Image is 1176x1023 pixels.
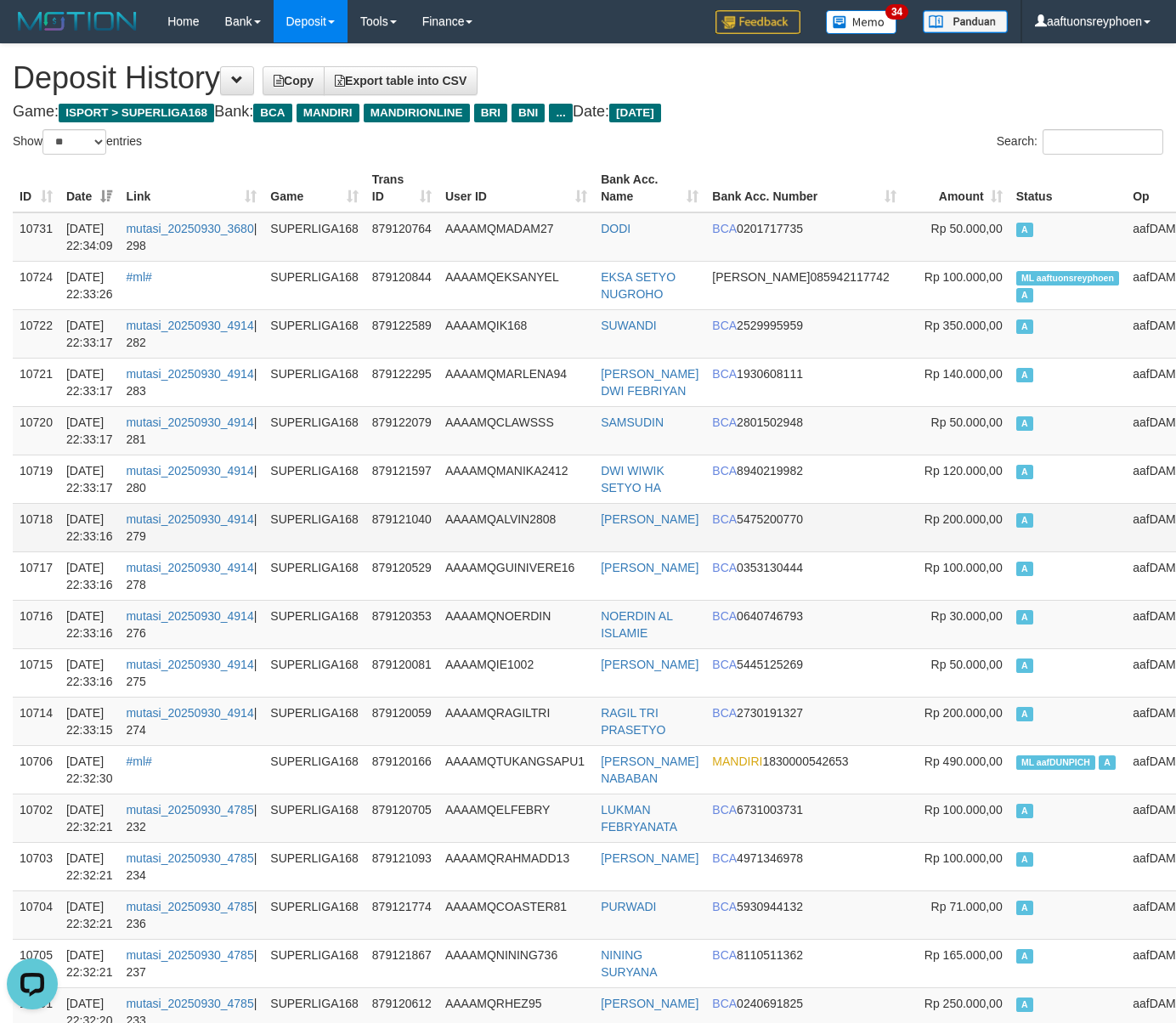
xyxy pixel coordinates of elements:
[13,794,59,842] td: 10702
[365,745,438,794] td: 879120166
[705,600,902,648] td: 0640746793
[712,222,737,235] span: BCA
[119,212,263,262] td: | 298
[126,319,253,332] a: mutasi_20250930_4914
[601,755,698,785] a: [PERSON_NAME] NABABAN
[263,939,365,987] td: SUPERLIGA168
[119,794,263,842] td: | 232
[126,948,253,962] a: mutasi_20250930_4785
[13,212,59,262] td: 10731
[126,512,253,526] a: mutasi_20250930_4914
[42,129,106,155] select: Showentries
[263,890,365,939] td: SUPERLIGA168
[365,794,438,842] td: 879120705
[924,803,1003,817] span: Rp 100.000,00
[1016,804,1033,818] span: Approved
[705,939,902,987] td: 8110511362
[13,745,59,794] td: 10706
[601,367,698,398] a: [PERSON_NAME] DWI FEBRIYAN
[705,745,902,794] td: 1830000542653
[126,900,253,913] a: mutasi_20250930_4785
[438,358,594,406] td: AAAAMQMARLENA94
[924,851,1003,865] span: Rp 100.000,00
[705,697,902,745] td: 2730191327
[1016,223,1033,237] span: Approved
[1016,465,1033,479] span: Approved
[705,212,902,262] td: 0201717735
[13,551,59,600] td: 10717
[923,10,1008,33] img: panduan.png
[365,212,438,262] td: 879120764
[13,939,59,987] td: 10705
[59,794,120,842] td: [DATE] 22:32:21
[59,406,120,455] td: [DATE] 22:33:17
[59,212,120,262] td: [DATE] 22:34:09
[59,503,120,551] td: [DATE] 22:33:16
[13,164,59,212] th: ID: activate to sort column ascending
[438,939,594,987] td: AAAAMQNINING736
[438,164,594,212] th: User ID: activate to sort column ascending
[13,104,1163,121] h4: Game: Bank: Date:
[365,697,438,745] td: 879120059
[59,164,120,212] th: Date: activate to sort column ascending
[119,164,263,212] th: Link: activate to sort column ascending
[126,706,253,720] a: mutasi_20250930_4914
[438,648,594,697] td: AAAAMQIE1002
[365,890,438,939] td: 879121774
[903,164,1009,212] th: Amount: activate to sort column ascending
[705,455,902,503] td: 8940219982
[924,319,1003,332] span: Rp 350.000,00
[13,261,59,309] td: 10724
[1043,129,1163,155] input: Search:
[609,104,661,122] span: [DATE]
[13,358,59,406] td: 10721
[324,66,478,95] a: Export table into CSV
[712,755,762,768] span: MANDIRI
[263,164,365,212] th: Game: activate to sort column ascending
[601,948,657,979] a: NINING SURYANA
[1099,755,1116,770] span: Approved
[712,561,737,574] span: BCA
[13,8,142,34] img: MOTION_logo.png
[601,609,672,640] a: NOERDIN AL ISLAMIE
[263,794,365,842] td: SUPERLIGA168
[1016,368,1033,382] span: Approved
[365,358,438,406] td: 879122295
[1016,271,1120,285] span: Manually Linked by aaftuonsreyphoen
[119,358,263,406] td: | 283
[119,697,263,745] td: | 274
[931,900,1003,913] span: Rp 71.000,00
[263,600,365,648] td: SUPERLIGA168
[365,842,438,890] td: 879121093
[126,270,151,284] a: #ml#
[438,406,594,455] td: AAAAMQCLAWSSS
[59,261,120,309] td: [DATE] 22:33:26
[601,319,657,332] a: SUWANDI
[13,697,59,745] td: 10714
[59,939,120,987] td: [DATE] 22:32:21
[924,706,1003,720] span: Rp 200.000,00
[924,270,1003,284] span: Rp 100.000,00
[13,129,142,155] label: Show entries
[365,648,438,697] td: 879120081
[601,222,630,235] a: DODI
[1009,164,1127,212] th: Status
[931,415,1003,429] span: Rp 50.000,00
[59,455,120,503] td: [DATE] 22:33:17
[997,129,1163,155] label: Search:
[931,658,1003,671] span: Rp 50.000,00
[59,890,120,939] td: [DATE] 22:32:21
[126,851,253,865] a: mutasi_20250930_4785
[601,512,698,526] a: [PERSON_NAME]
[1016,610,1033,625] span: Approved
[712,658,737,671] span: BCA
[119,309,263,358] td: | 282
[712,512,737,526] span: BCA
[705,842,902,890] td: 4971346978
[263,66,325,95] a: Copy
[365,406,438,455] td: 879122079
[549,104,572,122] span: ...
[705,648,902,697] td: 5445125269
[601,415,664,429] a: SAMSUDIN
[274,74,314,88] span: Copy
